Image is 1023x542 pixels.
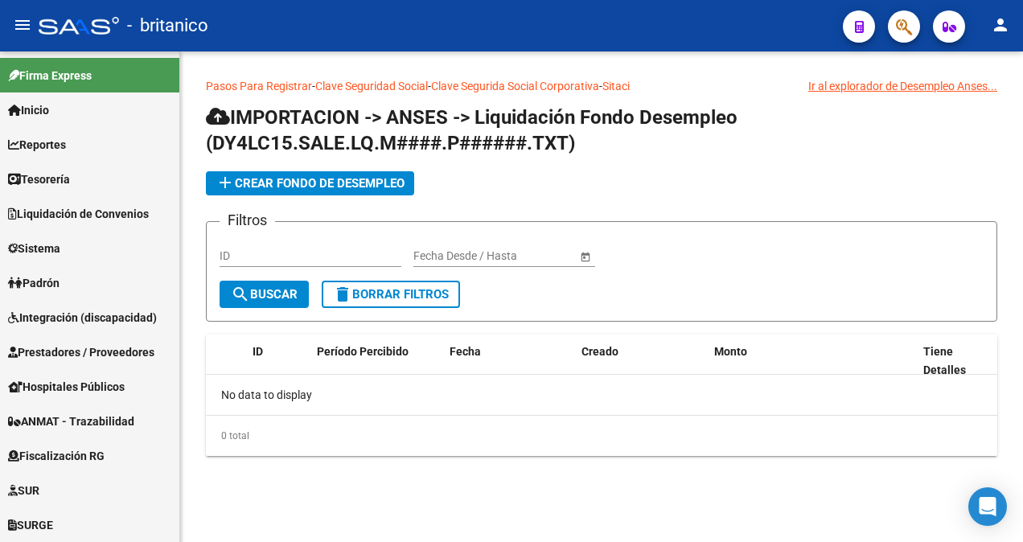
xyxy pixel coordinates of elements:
[13,15,32,35] mat-icon: menu
[602,80,630,92] a: Sitaci
[8,482,39,499] span: SUR
[206,77,997,95] p: - - -
[333,287,449,302] span: Borrar Filtros
[206,375,997,415] div: No data to display
[8,343,154,361] span: Prestadores / Proveedores
[231,285,250,304] mat-icon: search
[575,335,708,388] datatable-header-cell: Creado
[127,8,208,43] span: - britanico
[231,287,298,302] span: Buscar
[581,345,618,358] span: Creado
[450,345,481,358] span: Fecha
[8,240,60,257] span: Sistema
[968,487,1007,526] div: Open Intercom Messenger
[431,80,599,92] a: Clave Segurida Social Corporativa
[8,67,92,84] span: Firma Express
[808,77,997,95] div: Ir al explorador de Desempleo Anses...
[317,345,409,358] span: Período Percibido
[246,335,310,388] datatable-header-cell: ID
[322,281,460,308] button: Borrar Filtros
[206,106,737,154] span: IMPORTACION -> ANSES -> Liquidación Fondo Desempleo (DY4LC15.SALE.LQ.M####.P######.TXT)
[8,136,66,154] span: Reportes
[714,345,747,358] span: Monto
[923,345,966,376] span: Tiene Detalles
[216,173,235,192] mat-icon: add
[206,80,312,92] a: Pasos Para Registrar
[577,248,594,265] button: Open calendar
[8,516,53,534] span: SURGE
[8,413,134,430] span: ANMAT - Trazabilidad
[708,335,917,388] datatable-header-cell: Monto
[206,171,414,195] button: Crear Fondo de Desempleo
[8,309,157,326] span: Integración (discapacidad)
[8,101,49,119] span: Inicio
[8,205,149,223] span: Liquidación de Convenios
[8,170,70,188] span: Tesorería
[220,281,309,308] button: Buscar
[991,15,1010,35] mat-icon: person
[206,416,997,456] div: 0 total
[917,335,997,388] datatable-header-cell: Tiene Detalles
[8,378,125,396] span: Hospitales Públicos
[315,80,428,92] a: Clave Seguridad Social
[486,249,565,263] input: Fecha fin
[220,209,275,232] h3: Filtros
[8,447,105,465] span: Fiscalización RG
[8,274,60,292] span: Padrón
[413,249,472,263] input: Fecha inicio
[253,345,263,358] span: ID
[216,176,405,191] span: Crear Fondo de Desempleo
[310,335,443,388] datatable-header-cell: Período Percibido
[333,285,352,304] mat-icon: delete
[443,335,576,388] datatable-header-cell: Fecha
